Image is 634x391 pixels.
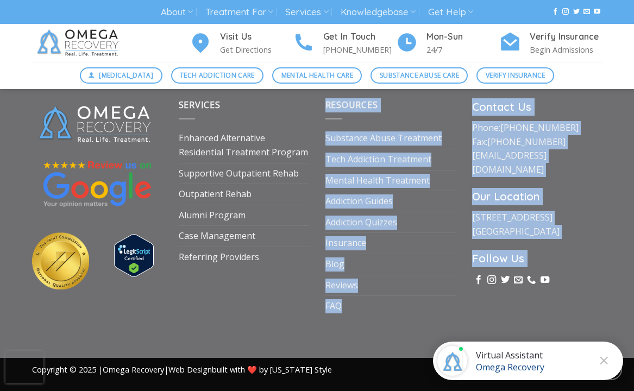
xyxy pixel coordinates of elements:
[32,24,127,62] img: Omega Recovery
[325,275,358,296] a: Reviews
[426,30,499,44] h4: Mon-Sun
[168,364,212,375] a: Web Design
[325,128,442,149] a: Substance Abuse Treatment
[281,70,353,80] span: Mental Health Care
[220,30,293,44] h4: Visit Us
[103,364,164,375] a: Omega Recovery
[179,99,221,111] span: Services
[428,2,473,22] a: Get Help
[161,2,193,22] a: About
[80,67,162,84] a: [MEDICAL_DATA]
[325,233,366,254] a: Insurance
[594,8,600,16] a: Follow on YouTube
[487,136,566,148] a: [PHONE_NUMBER]
[179,184,252,205] a: Outpatient Rehab
[325,296,342,317] a: FAQ
[325,99,378,111] span: Resources
[99,70,153,80] span: [MEDICAL_DATA]
[205,2,273,22] a: Treatment For
[325,254,344,275] a: Blog
[472,211,560,237] a: [STREET_ADDRESS][GEOGRAPHIC_DATA]
[179,205,246,226] a: Alumni Program
[426,43,499,56] p: 24/7
[552,8,558,16] a: Follow on Facebook
[179,247,259,268] a: Referring Providers
[527,275,536,285] a: Call us
[371,67,468,84] a: Substance Abuse Care
[472,121,602,176] p: Phone: Fax:
[562,8,569,16] a: Follow on Instagram
[472,250,602,267] h3: Follow Us
[499,30,602,56] a: Verify Insurance Begin Admissions
[180,70,255,80] span: Tech Addiction Care
[179,226,255,247] a: Case Management
[272,67,362,84] a: Mental Health Care
[323,30,396,44] h4: Get In Touch
[179,163,299,184] a: Supportive Outpatient Rehab
[541,275,549,285] a: Follow on YouTube
[220,43,293,56] p: Get Directions
[325,149,431,170] a: Tech Addiction Treatment
[472,149,547,175] a: [EMAIL_ADDRESS][DOMAIN_NAME]
[114,234,154,277] img: Verify Approval for www.omegarecovery.org
[293,30,396,56] a: Get In Touch [PHONE_NUMBER]
[325,212,397,233] a: Addiction Quizzes
[5,351,43,383] iframe: reCAPTCHA
[530,30,602,44] h4: Verify Insurance
[474,275,483,285] a: Follow on Facebook
[501,275,510,285] a: Follow on Twitter
[476,67,554,84] a: Verify Insurance
[323,43,396,56] p: [PHONE_NUMBER]
[487,275,496,285] a: Follow on Instagram
[114,249,154,261] a: Verify LegitScript Approval for www.omegarecovery.org
[514,275,523,285] a: Send us an email
[500,122,579,134] a: [PHONE_NUMBER]
[325,171,430,191] a: Mental Health Treatment
[341,2,416,22] a: Knowledgebase
[179,128,309,162] a: Enhanced Alternative Residential Treatment Program
[472,100,531,113] strong: Contact Us
[171,67,264,84] a: Tech Addiction Care
[583,8,590,16] a: Send us an email
[486,70,545,80] span: Verify Insurance
[32,364,332,375] span: Copyright © 2025 | | built with ❤️ by [US_STATE] Style
[325,191,393,212] a: Addiction Guides
[530,43,602,56] p: Begin Admissions
[573,8,580,16] a: Follow on Twitter
[472,188,602,205] h3: Our Location
[380,70,459,80] span: Substance Abuse Care
[285,2,328,22] a: Services
[190,30,293,56] a: Visit Us Get Directions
